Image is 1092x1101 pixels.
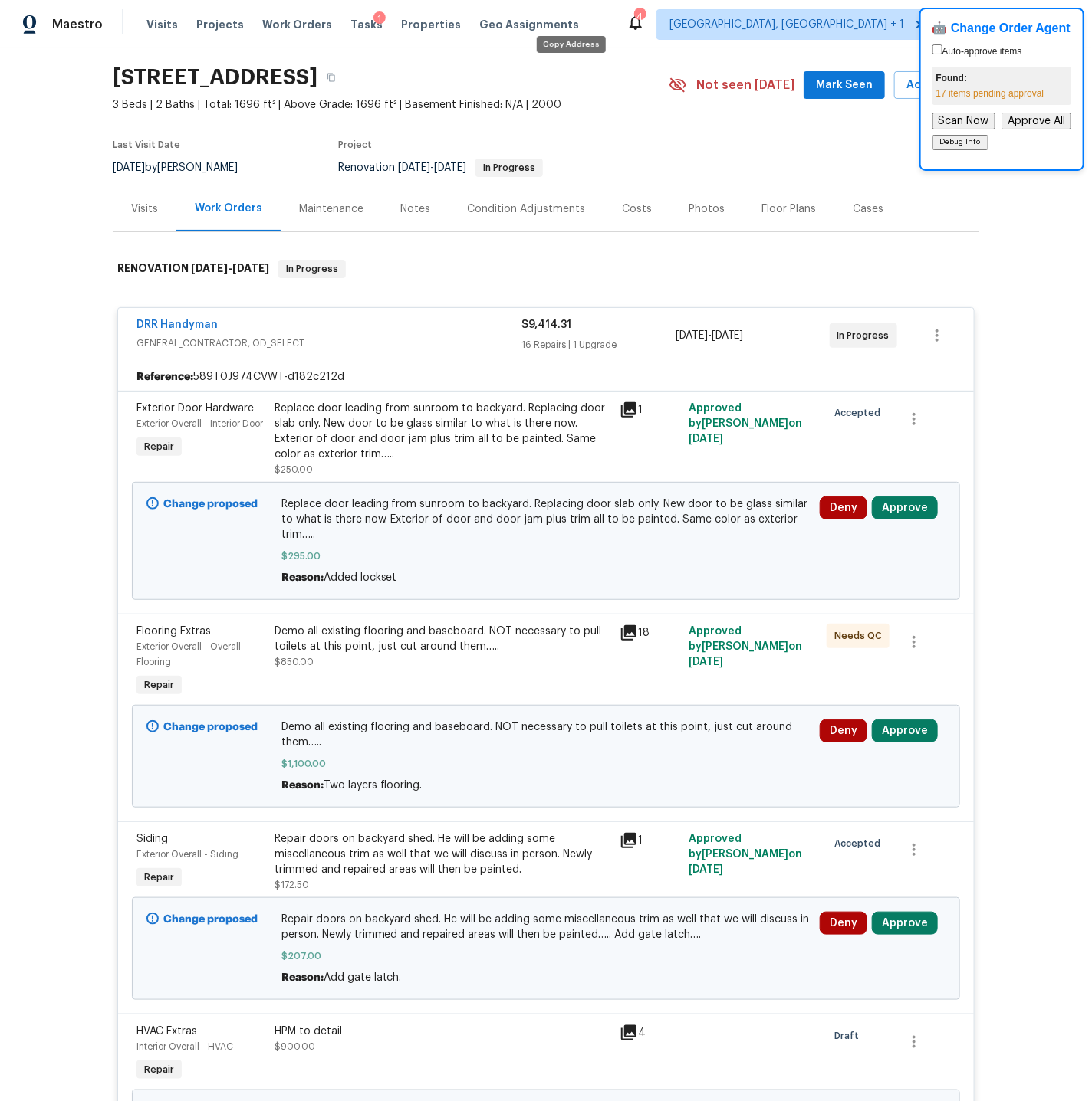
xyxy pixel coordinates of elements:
[136,626,211,637] span: Flooring Extras
[689,864,723,875] span: [DATE]
[281,780,324,791] span: Reason:
[195,201,262,216] div: Work Orders
[936,88,1044,99] span: 17 items pending approval
[280,261,344,277] span: In Progress
[281,972,324,983] span: Reason:
[113,140,180,149] span: Last Visit Date
[676,330,708,341] span: [DATE]
[138,677,180,693] span: Repair
[620,1024,679,1042] div: 4
[872,912,938,935] button: Approve
[275,624,610,654] div: Demo all existing flooring and baseboard. NOT necessary to pull toilets at this point, just cut a...
[398,162,430,173] span: [DATE]
[804,71,885,100] button: Mark Seen
[163,499,258,510] b: Change proposed
[136,369,193,385] b: Reference:
[136,319,218,330] a: DRR Handyman
[761,202,816,217] div: Floor Plans
[136,642,241,667] span: Exterior Overall - Overall Flooring
[936,73,968,84] strong: Found:
[834,628,888,644] span: Needs QC
[146,17,178,32] span: Visits
[620,401,679,419] div: 1
[324,572,397,583] span: Added lockset
[872,496,938,519] button: Approve
[324,972,402,983] span: Add gate latch.
[479,17,579,32] span: Geo Assignments
[689,657,723,667] span: [DATE]
[894,71,979,100] button: Actions
[136,834,168,844] span: Siding
[820,719,867,742] button: Deny
[434,162,466,173] span: [DATE]
[281,719,811,750] span: Demo all existing flooring and baseboard. NOT necessary to pull toilets at this point, just cut a...
[232,263,269,274] span: [DATE]
[281,496,811,542] span: Replace door leading from sunroom to backyard. Replacing door slab only. New door to be glass sim...
[350,19,383,30] span: Tasks
[136,850,238,859] span: Exterior Overall - Siding
[400,202,430,217] div: Notes
[117,260,269,278] h6: RENOVATION
[676,328,744,343] span: -
[113,159,256,177] div: by [PERSON_NAME]
[275,880,309,890] span: $172.50
[262,17,332,32] span: Work Orders
[620,831,679,850] div: 1
[820,496,867,519] button: Deny
[299,202,363,217] div: Maintenance
[131,202,158,217] div: Visits
[275,465,313,474] span: $250.00
[281,949,811,964] span: $207.00
[401,17,461,32] span: Properties
[689,834,802,875] span: Approved by [PERSON_NAME] on
[853,202,883,217] div: Cases
[521,319,571,330] span: $9,414.31
[275,1042,315,1051] span: $900.00
[275,401,610,462] div: Replace door leading from sunroom to backyard. Replacing door slab only. New door to be glass sim...
[281,572,324,583] span: Reason:
[138,1062,180,1077] span: Repair
[689,434,723,444] span: [DATE]
[113,244,979,293] div: RENOVATION [DATE]-[DATE]In Progress
[275,657,314,667] span: $850.00
[324,780,423,791] span: Two layers flooring.
[712,330,744,341] span: [DATE]
[398,162,466,173] span: -
[634,9,645,25] div: 4
[820,912,867,935] button: Deny
[113,70,317,85] h2: [STREET_ADDRESS]
[281,912,811,942] span: Repair doors on backyard shed. He will be adding some miscellaneous trim as well that we will dis...
[932,46,1022,57] label: Auto-approve items
[136,419,263,428] span: Exterior Overall - Interior Door
[338,162,543,173] span: Renovation
[163,722,258,732] b: Change proposed
[816,76,873,95] span: Mark Seen
[906,76,967,95] span: Actions
[281,549,811,564] span: $295.00
[196,17,244,32] span: Projects
[275,1024,610,1039] div: HPM to detail
[622,202,652,217] div: Costs
[281,756,811,772] span: $1,100.00
[136,336,521,351] span: GENERAL_CONTRACTOR, OD_SELECT
[138,439,180,454] span: Repair
[136,1026,197,1037] span: HVAC Extras
[696,77,794,93] span: Not seen [DATE]
[113,97,669,113] span: 3 Beds | 2 Baths | Total: 1696 ft² | Above Grade: 1696 ft² | Basement Finished: N/A | 2000
[689,626,802,667] span: Approved by [PERSON_NAME] on
[191,263,228,274] span: [DATE]
[932,113,995,129] button: Scan Now
[834,405,886,421] span: Accepted
[872,719,938,742] button: Approve
[52,17,103,32] span: Maestro
[834,836,886,851] span: Accepted
[477,163,541,172] span: In Progress
[275,831,610,877] div: Repair doors on backyard shed. He will be adding some miscellaneous trim as well that we will dis...
[113,162,145,173] span: [DATE]
[521,337,676,352] div: 16 Repairs | 1 Upgrade
[163,914,258,925] b: Change proposed
[669,17,904,32] span: [GEOGRAPHIC_DATA], [GEOGRAPHIC_DATA] + 1
[373,11,386,27] div: 1
[932,135,988,150] button: Debug Info
[467,202,585,217] div: Condition Adjustments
